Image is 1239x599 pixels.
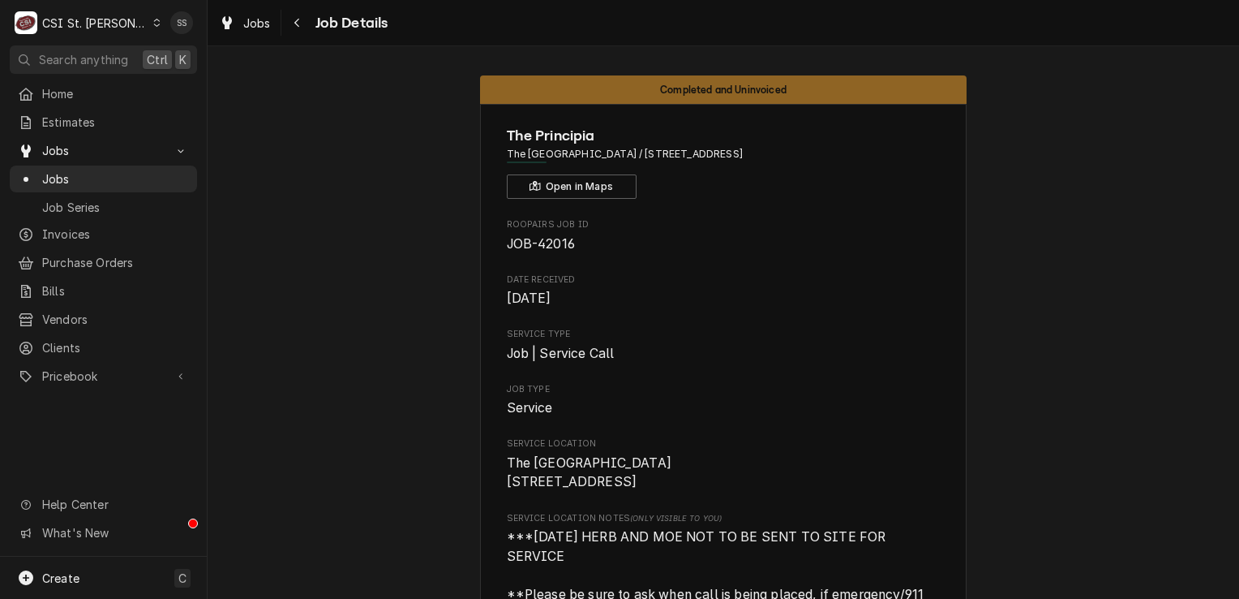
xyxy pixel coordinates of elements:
[507,218,941,253] div: Roopairs Job ID
[10,519,197,546] a: Go to What's New
[212,10,277,37] a: Jobs
[42,524,187,541] span: What's New
[10,166,197,192] a: Jobs
[10,221,197,248] a: Invoices
[15,11,37,34] div: CSI St. Louis's Avatar
[507,383,941,396] span: Job Type
[507,328,941,341] span: Service Type
[507,147,941,162] span: Address
[507,274,941,287] span: Date Received
[507,125,941,147] span: Name
[507,454,941,492] span: Service Location
[507,274,941,308] div: Date Received
[42,368,165,385] span: Pricebook
[10,278,197,304] a: Bills
[507,125,941,199] div: Client Information
[507,437,941,450] span: Service Location
[10,194,197,221] a: Job Series
[10,491,197,518] a: Go to Help Center
[179,51,186,68] span: K
[507,236,575,252] span: JOB-42016
[170,11,193,34] div: SS
[42,114,189,131] span: Estimates
[42,311,189,328] span: Vendors
[42,339,189,356] span: Clients
[10,45,197,74] button: Search anythingCtrlK
[507,344,941,364] span: Service Type
[507,218,941,231] span: Roopairs Job ID
[42,142,165,159] span: Jobs
[507,346,615,361] span: Job | Service Call
[10,80,197,107] a: Home
[507,289,941,308] span: Date Received
[42,282,189,299] span: Bills
[507,383,941,418] div: Job Type
[10,306,197,333] a: Vendors
[42,254,189,271] span: Purchase Orders
[147,51,168,68] span: Ctrl
[507,455,671,490] span: The [GEOGRAPHIC_DATA] [STREET_ADDRESS]
[10,109,197,136] a: Estimates
[480,75,967,104] div: Status
[15,11,37,34] div: C
[42,199,189,216] span: Job Series
[42,496,187,513] span: Help Center
[285,10,311,36] button: Navigate back
[10,334,197,361] a: Clients
[42,85,189,102] span: Home
[507,399,941,418] span: Job Type
[39,51,128,68] span: Search anything
[507,400,553,416] span: Service
[507,437,941,492] div: Service Location
[10,137,197,164] a: Go to Jobs
[10,249,197,276] a: Purchase Orders
[243,15,271,32] span: Jobs
[507,291,551,306] span: [DATE]
[42,15,148,32] div: CSI St. [PERSON_NAME]
[630,514,722,523] span: (Only Visible to You)
[42,226,189,243] span: Invoices
[507,235,941,254] span: Roopairs Job ID
[507,175,637,199] button: Open in Maps
[507,328,941,363] div: Service Type
[311,12,388,34] span: Job Details
[10,363,197,390] a: Go to Pricebook
[507,512,941,525] span: Service Location Notes
[178,570,186,587] span: C
[660,84,787,95] span: Completed and Uninvoiced
[170,11,193,34] div: Sarah Shafer's Avatar
[42,170,189,187] span: Jobs
[42,571,79,585] span: Create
